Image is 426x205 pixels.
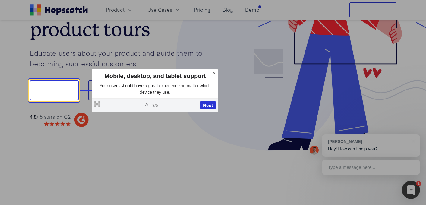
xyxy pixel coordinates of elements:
[349,2,396,17] button: Free Trial
[94,83,216,96] p: Your users should have a great experience no matter which device they use.
[322,160,420,175] div: Type a message here...
[102,5,137,15] button: Product
[30,113,71,121] div: / 5 stars on G2
[144,5,184,15] button: Use Cases
[30,80,79,100] button: Show me!
[30,48,213,68] p: Educate users about your product and guide them to becoming successful customers.
[191,5,213,15] a: Pricing
[200,101,216,110] button: Next
[147,6,172,14] span: Use Cases
[106,6,125,14] span: Product
[94,72,216,80] div: Mobile, desktop, and tablet support
[310,146,319,155] img: Mark Spera
[328,146,414,152] p: Hey! How can I help you?
[416,181,421,186] div: 1
[220,5,235,15] a: Blog
[30,4,88,16] a: Home
[328,139,408,144] div: [PERSON_NAME]
[243,5,262,15] a: Demo
[152,102,158,108] span: 3 / 5
[30,113,36,120] strong: 4.8
[88,80,147,100] button: Book a demo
